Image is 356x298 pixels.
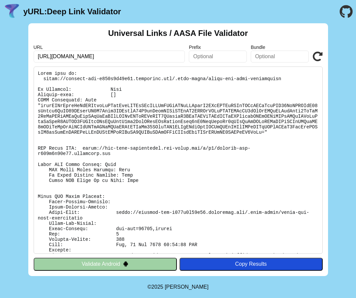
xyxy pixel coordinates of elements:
button: Validate Android [34,258,177,270]
img: yURL Logo [3,3,21,20]
span: 2025 [152,284,164,290]
label: URL [34,45,185,50]
img: droidIcon.svg [123,261,129,267]
div: Copy Results [183,261,319,267]
h2: Universal Links / AASA File Validator [108,29,248,38]
a: yURL:Deep Link Validator [23,7,121,16]
input: Optional [251,51,309,63]
pre: Lorem ipsu do: sitam://consect-adi-e850s9d49e61.temporinc.utl/.etdo-magna/aliqu-eni-admi-veniamqu... [34,67,323,254]
footer: © [148,276,208,298]
label: Bundle [251,45,309,50]
input: Optional [189,51,247,63]
label: Prefix [189,45,247,50]
input: Required [34,51,185,63]
a: Michael Ibragimchayev's Personal Site [165,284,209,290]
button: Copy Results [179,258,323,270]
